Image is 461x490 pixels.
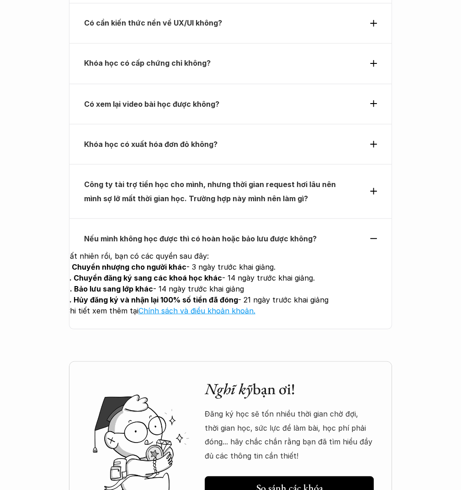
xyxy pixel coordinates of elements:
strong: Khóa học có cấp chứng chỉ không? [84,58,211,68]
p: - 14 ngày trước khai giảng. [65,272,370,283]
strong: Công ty tài trợ tiền học cho mình, nhưng thời gian request hơi lâu nên mình sợ lỡ mất thời gian h... [84,179,338,202]
strong: 4. Hủy đăng ký và nhận lại 100% số tiền đã đóng [65,295,238,304]
strong: 2. Chuyển đăng ký sang các khoá học khác [65,273,222,282]
strong: 1. Chuyển nhượng cho người khác [65,262,186,271]
p: Đăng ký học sẽ tốn nhiều thời gian chờ đợi, thời gian học, sức lực để làm bài, học phí phải đóng.... [205,407,374,462]
p: - 14 ngày trước khai giảng [65,283,370,294]
strong: Nếu mình không học được thì có hoàn hoặc bảo lưu được không? [84,234,317,243]
strong: 3. Bảo lưu sang lớp khác [65,284,153,293]
a: Chính sách và điều khoản khoản. [138,306,255,315]
em: Nghĩ kỹ [205,378,253,398]
strong: Khóa học có xuất hóa đơn đỏ không? [84,139,217,148]
p: - 3 ngày trước khai giảng. [65,261,370,272]
p: Tất nhiên rồi, bạn có các quyền sau đây: [65,250,370,261]
h2: bạn ơi! [205,379,374,398]
p: - 21 ngày trước khai giảng [65,294,370,305]
p: Chi tiết xem thêm tại [65,305,370,316]
strong: Có xem lại video bài học được không? [84,99,219,108]
strong: Có cần kiến thức nền về UX/UI không? [84,18,222,27]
